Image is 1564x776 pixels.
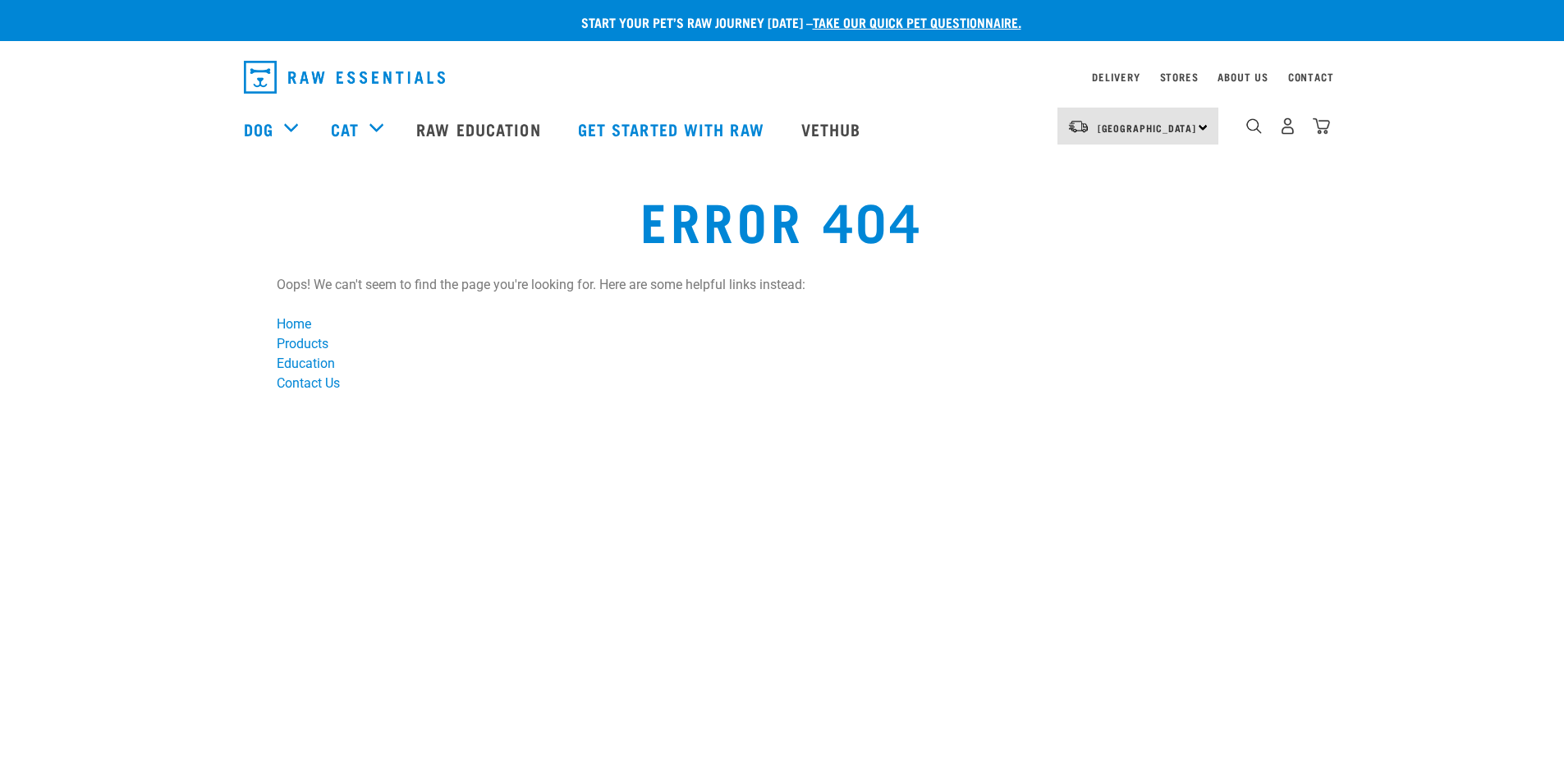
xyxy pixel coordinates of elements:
p: Oops! We can't seem to find the page you're looking for. Here are some helpful links instead: [277,275,1287,295]
nav: dropdown navigation [231,54,1334,100]
a: Education [277,356,335,371]
img: home-icon@2x.png [1313,117,1330,135]
a: Raw Education [400,96,561,162]
span: [GEOGRAPHIC_DATA] [1098,125,1197,131]
a: Stores [1160,74,1199,80]
a: Delivery [1092,74,1140,80]
img: user.png [1279,117,1296,135]
img: home-icon-1@2x.png [1246,118,1262,134]
a: Vethub [785,96,882,162]
h1: error 404 [290,190,1273,249]
a: Products [277,336,328,351]
a: About Us [1218,74,1268,80]
a: Contact Us [277,375,340,391]
img: van-moving.png [1067,119,1089,134]
a: Home [277,316,311,332]
img: Raw Essentials Logo [244,61,445,94]
a: Dog [244,117,273,141]
a: Cat [331,117,359,141]
a: Get started with Raw [562,96,785,162]
a: Contact [1288,74,1334,80]
a: take our quick pet questionnaire. [813,18,1021,25]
